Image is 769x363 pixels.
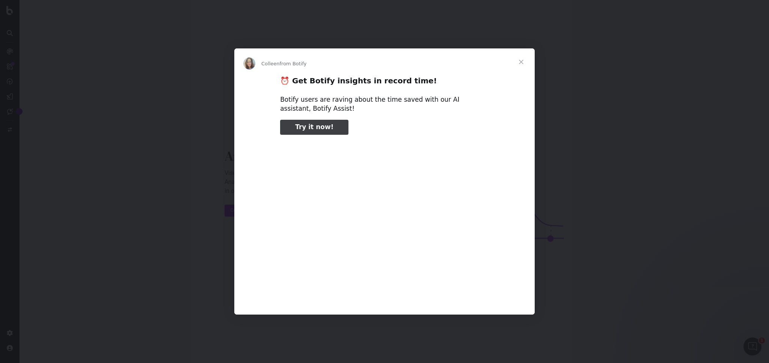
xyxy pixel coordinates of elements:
[243,57,255,69] img: Profile image for Colleen
[280,61,307,66] span: from Botify
[280,120,348,135] a: Try it now!
[280,76,489,90] h2: ⏰ Get Botify insights in record time!
[280,95,489,113] div: Botify users are raving about the time saved with our AI assistant, Botify Assist!
[508,48,535,75] span: Close
[295,123,333,131] span: Try it now!
[228,141,541,298] video: Play video
[261,61,280,66] span: Colleen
